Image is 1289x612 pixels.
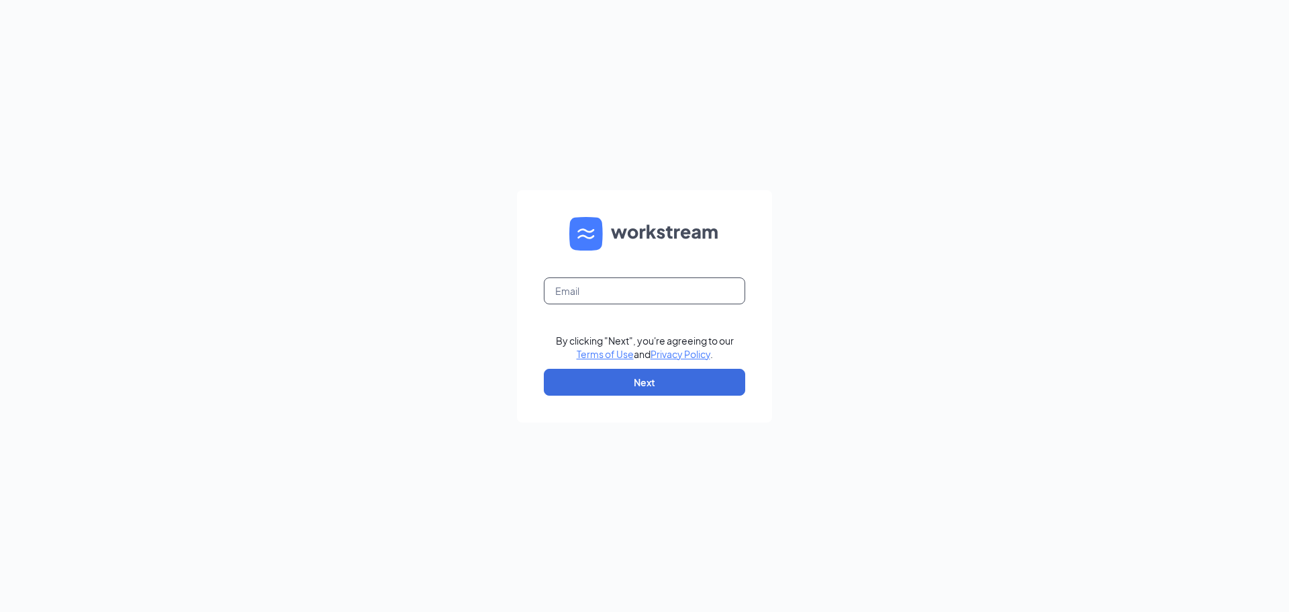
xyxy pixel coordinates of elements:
[544,277,745,304] input: Email
[569,217,720,251] img: WS logo and Workstream text
[544,369,745,396] button: Next
[577,348,634,360] a: Terms of Use
[651,348,710,360] a: Privacy Policy
[556,334,734,361] div: By clicking "Next", you're agreeing to our and .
